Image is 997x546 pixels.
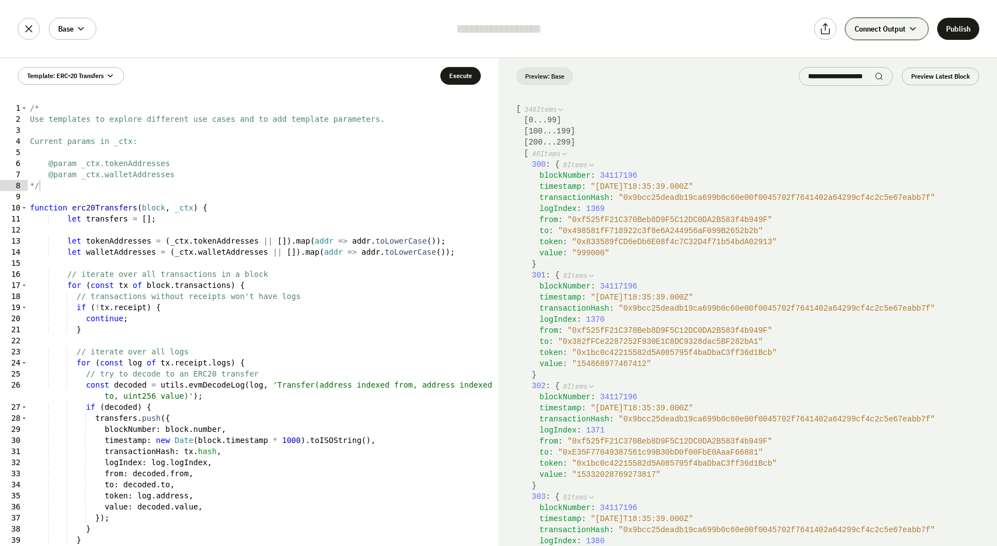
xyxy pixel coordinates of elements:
[555,271,559,280] span: {
[563,494,588,502] span: 8 Items
[619,526,935,534] span: " 0x9bcc25deadb19ca699b0c60e00f0045702f7641402a64299cf4c2c5e67eabb7f "
[532,492,546,501] span: 303
[539,337,549,346] span: to
[563,383,588,391] span: 8 Items
[571,127,575,136] span: ]
[524,116,528,125] span: [
[586,537,605,545] span: 1380
[18,67,124,85] button: Template: ERC-20 Transfers
[49,18,96,40] button: Base
[21,202,27,213] span: Toggle code folding, rows 10 through 54
[539,425,979,436] div: :
[539,469,979,480] div: :
[539,236,979,248] div: :
[539,182,582,191] span: timestamp
[539,436,979,447] div: :
[539,359,563,368] span: value
[539,248,979,259] div: :
[558,448,763,457] span: " 0xE35F77049387561c99B30bD0f00FbE0AaaF66881 "
[619,304,935,313] span: " 0x9bcc25deadb19ca699b0c60e00f0045702f7641402a64299cf4c2c5e67eabb7f "
[539,238,563,246] span: token
[539,336,979,347] div: :
[600,393,637,401] span: 34117196
[539,226,549,235] span: to
[539,415,609,424] span: transactionHash
[539,171,590,180] span: blockNumber
[532,270,979,380] div: :
[567,326,772,335] span: " 0xf525fF21C370Beb8D9F5C12DC0DA2B583f4b949F "
[539,448,549,457] span: to
[572,249,609,257] span: " 999000 "
[525,106,557,114] span: 346 Items
[539,537,577,545] span: logIndex
[555,382,559,390] span: {
[539,459,563,468] span: token
[528,137,571,148] button: 200...299
[600,171,637,180] span: 34117196
[539,192,979,203] div: :
[539,404,582,413] span: timestamp
[558,226,763,235] span: " 0x498581fF718922c3f8e6A244956aF099B2652b2b "
[539,170,979,181] div: :
[539,470,563,479] span: value
[539,514,582,523] span: timestamp
[619,415,935,424] span: " 0x9bcc25deadb19ca699b0c60e00f0045702f7641402a64299cf4c2c5e67eabb7f "
[590,514,693,523] span: " [DATE]T18:35:39.000Z "
[539,303,979,314] div: :
[539,325,979,336] div: :
[539,314,979,325] div: :
[539,437,558,446] span: from
[558,337,763,346] span: " 0x382fFCe2287252F930E1C8DC9328dac5BF282bA1 "
[539,524,979,535] div: :
[21,413,27,424] span: Toggle code folding, rows 28 through 37
[532,151,561,158] span: 46 Items
[539,292,979,303] div: :
[532,380,979,491] div: :
[539,315,577,324] span: logIndex
[539,513,979,524] div: :
[539,326,558,335] span: from
[524,127,528,136] span: [
[532,370,536,379] span: }
[21,102,27,114] span: Toggle code folding, rows 1 through 8
[440,67,481,85] button: Execute
[572,459,777,468] span: " 0x1bc0c42215582d5A085795f4baDbaC3ff36d1Bcb "
[539,204,577,213] span: logIndex
[21,357,27,368] span: Toggle code folding, rows 24 through 39
[539,214,979,225] div: :
[539,181,979,192] div: :
[902,68,979,85] button: Preview Latest Block
[571,138,575,147] span: ]
[539,225,979,236] div: :
[539,215,558,224] span: from
[539,203,979,214] div: :
[572,238,777,246] span: " 0x833589fCD6eDb6E08f4c7C32D4f71b54bdA02913 "
[590,293,693,302] span: " [DATE]T18:35:39.000Z "
[532,160,546,169] span: 300
[855,23,906,34] span: Connect Output
[27,71,104,80] span: Template: ERC-20 Transfers
[586,315,605,324] span: 1370
[539,304,609,313] span: transactionHash
[590,182,693,191] span: " [DATE]T18:35:39.000Z "
[586,204,605,213] span: 1369
[539,393,590,401] span: blockNumber
[567,215,772,224] span: " 0xf525fF21C370Beb8D9F5C12DC0DA2B583f4b949F "
[539,526,609,534] span: transactionHash
[563,162,588,169] span: 8 Items
[539,414,979,425] div: :
[557,116,561,125] span: ]
[539,502,979,513] div: :
[532,382,546,390] span: 302
[600,503,637,512] span: 34117196
[21,302,27,313] span: Toggle code folding, rows 19 through 21
[539,348,563,357] span: token
[600,282,637,291] span: 34117196
[619,193,935,202] span: " 0x9bcc25deadb19ca699b0c60e00f0045702f7641402a64299cf4c2c5e67eabb7f "
[563,272,588,280] span: 8 Items
[572,359,651,368] span: " 154868977467412 "
[539,249,563,257] span: value
[532,481,536,490] span: }
[532,271,546,280] span: 301
[524,149,528,158] span: [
